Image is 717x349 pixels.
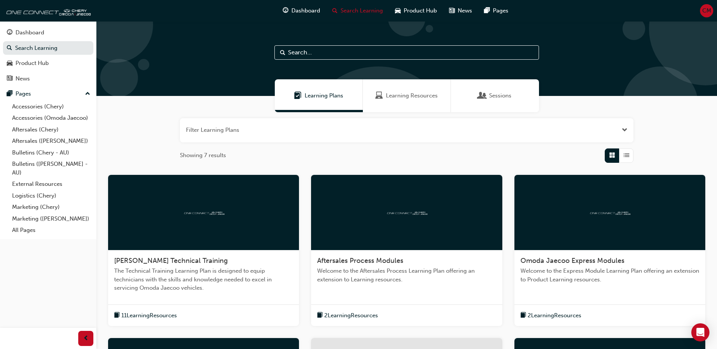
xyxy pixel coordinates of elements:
[363,79,451,112] a: Learning ResourcesLearning Resources
[180,151,226,160] span: Showing 7 results
[3,87,93,101] button: Pages
[341,6,383,15] span: Search Learning
[7,76,12,82] span: news-icon
[7,91,12,97] span: pages-icon
[514,175,705,326] a: oneconnectOmoda Jaecoo Express ModulesWelcome to the Express Module Learning Plan offering an ext...
[7,60,12,67] span: car-icon
[85,89,90,99] span: up-icon
[121,311,177,320] span: 11 Learning Resources
[478,3,514,19] a: pages-iconPages
[7,45,12,52] span: search-icon
[9,190,93,202] a: Logistics (Chery)
[9,201,93,213] a: Marketing (Chery)
[449,6,455,15] span: news-icon
[9,101,93,113] a: Accessories (Chery)
[280,48,285,57] span: Search
[275,79,363,112] a: Learning PlansLearning Plans
[114,311,120,320] span: book-icon
[9,178,93,190] a: External Resources
[277,3,326,19] a: guage-iconDashboard
[3,72,93,86] a: News
[395,6,401,15] span: car-icon
[332,6,338,15] span: search-icon
[3,26,93,40] a: Dashboard
[479,91,486,100] span: Sessions
[520,311,581,320] button: book-icon2LearningResources
[15,28,44,37] div: Dashboard
[589,208,630,216] img: oneconnect
[489,91,511,100] span: Sessions
[700,4,713,17] button: CM
[389,3,443,19] a: car-iconProduct Hub
[3,41,93,55] a: Search Learning
[484,6,490,15] span: pages-icon
[311,175,502,326] a: oneconnectAftersales Process ModulesWelcome to the Aftersales Process Learning Plan offering an e...
[3,56,93,70] a: Product Hub
[9,112,93,124] a: Accessories (Omoda Jaecoo)
[7,29,12,36] span: guage-icon
[609,151,615,160] span: Grid
[520,267,699,284] span: Welcome to the Express Module Learning Plan offering an extension to Product Learning resources.
[386,91,438,100] span: Learning Resources
[622,126,627,134] button: Open the filter
[702,6,711,15] span: CM
[108,175,299,326] a: oneconnect[PERSON_NAME] Technical TrainingThe Technical Training Learning Plan is designed to equ...
[114,267,293,292] span: The Technical Training Learning Plan is designed to equip technicians with the skills and knowled...
[317,311,378,320] button: book-icon2LearningResources
[375,91,383,100] span: Learning Resources
[317,256,403,265] span: Aftersales Process Modules
[183,208,225,216] img: oneconnect
[386,208,427,216] img: oneconnect
[15,90,31,98] div: Pages
[9,158,93,178] a: Bulletins ([PERSON_NAME] - AU)
[9,147,93,159] a: Bulletins (Chery - AU)
[493,6,508,15] span: Pages
[15,74,30,83] div: News
[691,323,709,341] div: Open Intercom Messenger
[324,311,378,320] span: 2 Learning Resources
[114,311,177,320] button: book-icon11LearningResources
[443,3,478,19] a: news-iconNews
[9,224,93,236] a: All Pages
[9,213,93,225] a: Marketing ([PERSON_NAME])
[15,59,49,68] div: Product Hub
[283,6,288,15] span: guage-icon
[317,311,323,320] span: book-icon
[624,151,629,160] span: List
[326,3,389,19] a: search-iconSearch Learning
[451,79,539,112] a: SessionsSessions
[294,91,302,100] span: Learning Plans
[9,124,93,136] a: Aftersales (Chery)
[520,256,624,265] span: Omoda Jaecoo Express Modules
[83,334,89,343] span: prev-icon
[317,267,496,284] span: Welcome to the Aftersales Process Learning Plan offering an extension to Learning resources.
[3,24,93,87] button: DashboardSearch LearningProduct HubNews
[520,311,526,320] span: book-icon
[291,6,320,15] span: Dashboard
[528,311,581,320] span: 2 Learning Resources
[114,256,228,265] span: [PERSON_NAME] Technical Training
[305,91,343,100] span: Learning Plans
[404,6,437,15] span: Product Hub
[9,135,93,147] a: Aftersales ([PERSON_NAME])
[274,45,539,60] input: Search...
[4,3,91,18] img: oneconnect
[458,6,472,15] span: News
